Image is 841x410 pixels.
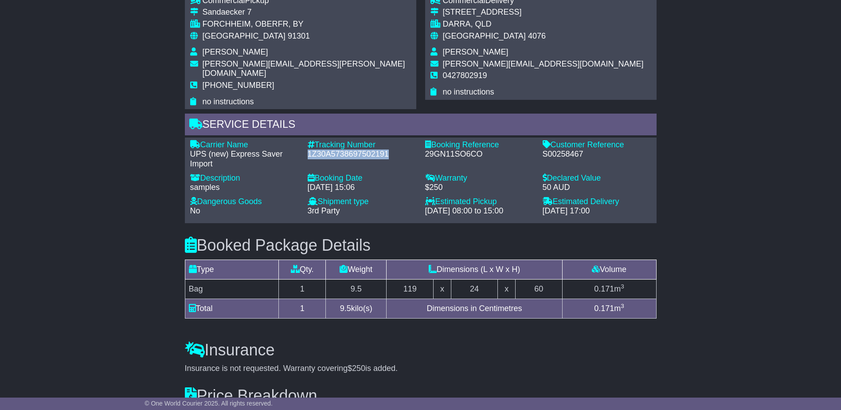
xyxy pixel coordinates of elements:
td: x [498,279,515,299]
div: DARRA, QLD [443,20,644,29]
span: 0.171 [594,304,614,313]
td: 24 [451,279,498,299]
td: Dimensions (L x W x H) [387,260,562,279]
h3: Insurance [185,341,657,359]
span: [PERSON_NAME] [443,47,509,56]
div: Shipment type [308,197,416,207]
td: x [434,279,451,299]
span: 4076 [528,32,546,40]
div: 29GN11SO6CO [425,150,534,159]
div: Carrier Name [190,140,299,150]
div: Tracking Number [308,140,416,150]
div: [DATE] 17:00 [543,206,651,216]
td: 9.5 [326,279,387,299]
span: 9.5 [340,304,351,313]
span: [PERSON_NAME][EMAIL_ADDRESS][PERSON_NAME][DOMAIN_NAME] [203,59,405,78]
td: kilo(s) [326,299,387,318]
h3: Price Breakdown [185,387,657,405]
span: No [190,206,200,215]
span: © One World Courier 2025. All rights reserved. [145,400,273,407]
td: Dimensions in Centimetres [387,299,562,318]
div: Estimated Pickup [425,197,534,207]
div: [DATE] 15:06 [308,183,416,193]
span: no instructions [443,87,494,96]
span: 91301 [288,32,310,40]
div: Service Details [185,114,657,138]
td: 1 [279,299,326,318]
span: $250 [348,364,365,373]
h3: Booked Package Details [185,237,657,254]
td: 60 [515,279,562,299]
span: 3rd Party [308,206,340,215]
div: samples [190,183,299,193]
td: 119 [387,279,434,299]
div: Warranty [425,173,534,183]
td: 1 [279,279,326,299]
span: no instructions [203,97,254,106]
td: Qty. [279,260,326,279]
td: Volume [562,260,656,279]
div: 1Z30A5738697502191 [308,150,416,159]
sup: 3 [621,303,624,309]
div: Customer Reference [543,140,651,150]
td: m [562,299,656,318]
div: Estimated Delivery [543,197,651,207]
td: Weight [326,260,387,279]
span: [PERSON_NAME][EMAIL_ADDRESS][DOMAIN_NAME] [443,59,644,68]
div: UPS (new) Express Saver Import [190,150,299,169]
sup: 3 [621,283,624,290]
div: Description [190,173,299,183]
div: S00258467 [543,150,651,159]
div: [DATE] 08:00 to 15:00 [425,206,534,216]
div: 50 AUD [543,183,651,193]
span: [PERSON_NAME] [203,47,268,56]
td: Bag [185,279,279,299]
div: Insurance is not requested. Warranty covering is added. [185,364,657,374]
div: Declared Value [543,173,651,183]
td: m [562,279,656,299]
div: FORCHHEIM, OBERFR, BY [203,20,411,29]
div: Booking Date [308,173,416,183]
span: [GEOGRAPHIC_DATA] [443,32,526,40]
div: Sandaecker 7 [203,8,411,17]
div: $250 [425,183,534,193]
div: Booking Reference [425,140,534,150]
td: Total [185,299,279,318]
span: 0427802919 [443,71,487,80]
span: 0.171 [594,284,614,293]
div: [STREET_ADDRESS] [443,8,644,17]
td: Type [185,260,279,279]
span: [GEOGRAPHIC_DATA] [203,32,286,40]
div: Dangerous Goods [190,197,299,207]
span: [PHONE_NUMBER] [203,81,274,90]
